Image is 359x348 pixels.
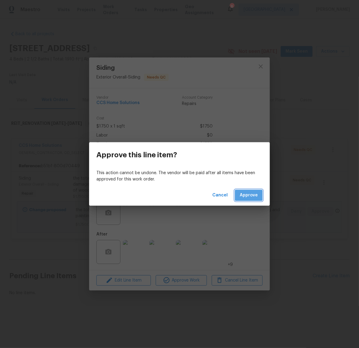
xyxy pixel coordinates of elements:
h3: Approve this line item? [96,151,177,159]
button: Cancel [210,190,230,201]
p: This action cannot be undone. The vendor will be paid after all items have been approved for this... [96,170,263,183]
button: Approve [235,190,263,201]
span: Cancel [212,192,228,199]
span: Approve [240,192,258,199]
